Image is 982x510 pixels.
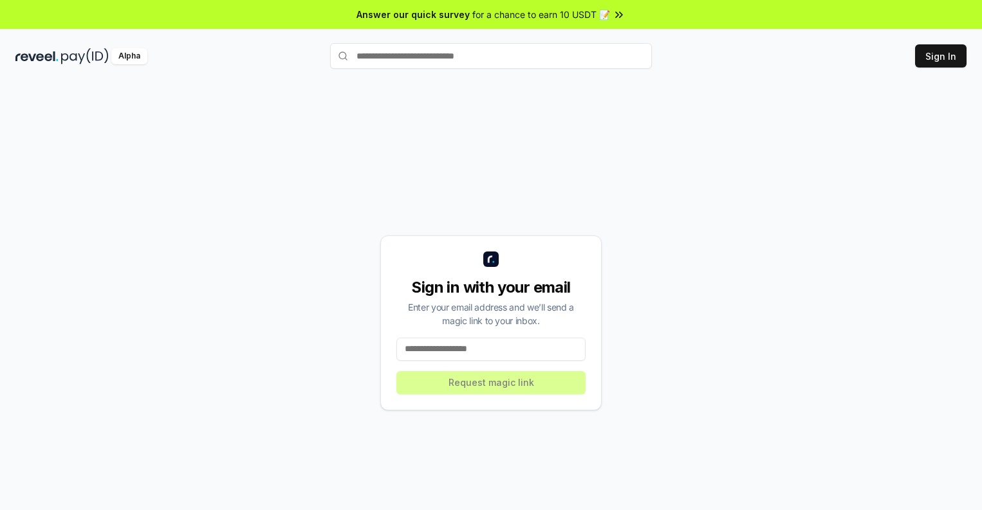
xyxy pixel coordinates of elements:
[357,8,470,21] span: Answer our quick survey
[472,8,610,21] span: for a chance to earn 10 USDT 📝
[61,48,109,64] img: pay_id
[483,251,499,267] img: logo_small
[15,48,59,64] img: reveel_dark
[915,44,967,68] button: Sign In
[111,48,147,64] div: Alpha
[396,277,586,298] div: Sign in with your email
[396,300,586,327] div: Enter your email address and we’ll send a magic link to your inbox.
